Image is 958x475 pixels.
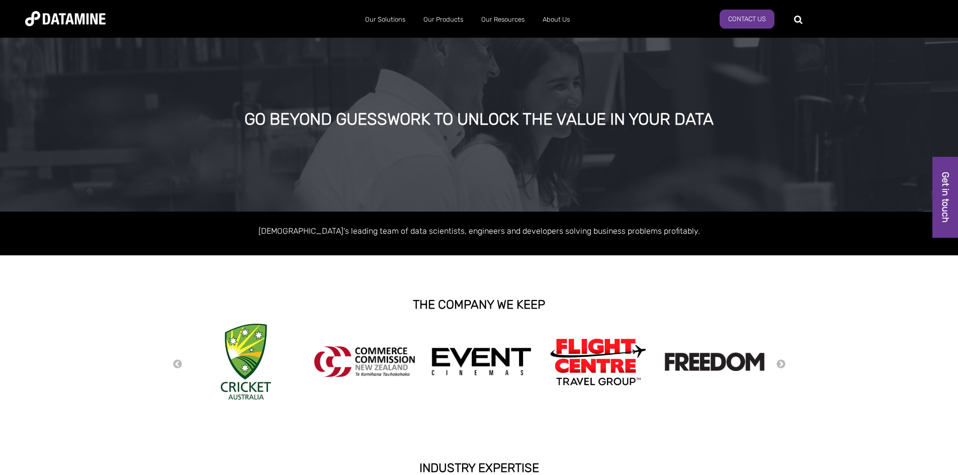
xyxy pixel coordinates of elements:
[776,359,786,370] button: Next
[534,7,579,33] a: About Us
[413,298,545,312] strong: THE COMPANY WE KEEP
[932,157,958,238] a: Get in touch
[431,347,532,376] img: event cinemas
[720,10,774,29] a: Contact us
[664,352,765,371] img: Freedom logo
[356,7,414,33] a: Our Solutions
[221,324,271,400] img: Cricket Australia
[109,111,849,129] div: GO BEYOND GUESSWORK TO UNLOCK THE VALUE IN YOUR DATA
[548,336,648,388] img: Flight Centre
[172,359,183,370] button: Previous
[419,461,539,475] strong: INDUSTRY EXPERTISE
[193,224,766,238] p: [DEMOGRAPHIC_DATA]'s leading team of data scientists, engineers and developers solving business p...
[25,11,106,26] img: Datamine
[472,7,534,33] a: Our Resources
[314,346,415,377] img: commercecommission
[414,7,472,33] a: Our Products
